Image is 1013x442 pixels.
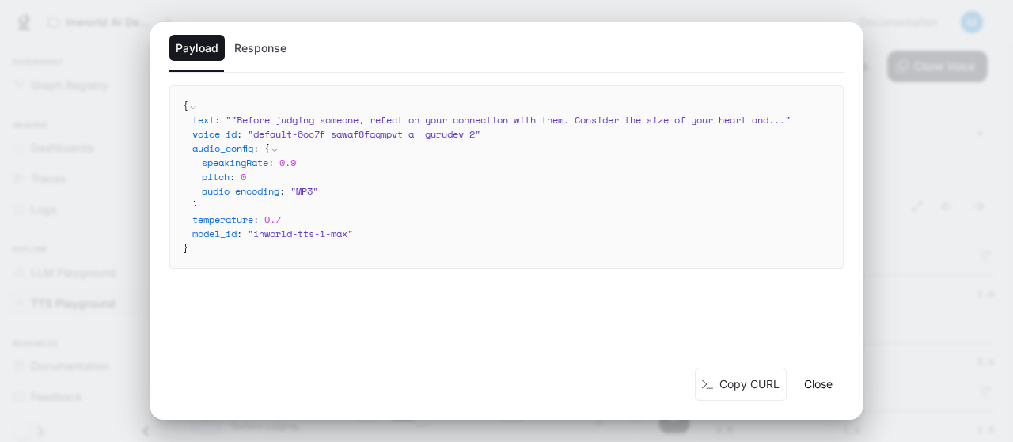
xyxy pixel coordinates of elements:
button: Copy CURL [695,368,787,402]
span: temperature [192,213,253,226]
span: text [192,113,214,127]
button: Close [793,368,844,400]
span: " "Before judging someone, reflect on your connection with them. Consider the size of your heart ... [226,113,791,127]
div: : [192,213,830,227]
span: } [183,241,188,255]
span: " inworld-tts-1-max " [248,227,353,240]
div: : [202,184,830,198]
span: pitch [202,170,230,183]
div: : [202,156,830,170]
div: : [192,142,830,213]
button: Payload [169,35,225,62]
span: " MP3 " [290,184,318,198]
span: { [264,142,270,155]
span: audio_encoding [202,184,279,198]
span: voice_id [192,127,237,141]
button: Response [228,35,293,62]
div: : [192,127,830,142]
span: " default-6oc7fi_sawaf8faqmpvt_a__gurudev_2 " [248,127,480,141]
span: 0.7 [264,213,281,226]
span: { [183,99,188,112]
div: : [192,227,830,241]
span: audio_config [192,142,253,155]
span: 0.9 [279,156,296,169]
div: : [202,170,830,184]
span: speakingRate [202,156,268,169]
span: 0 [241,170,246,183]
span: } [192,198,198,212]
span: model_id [192,227,237,240]
div: : [192,113,830,127]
